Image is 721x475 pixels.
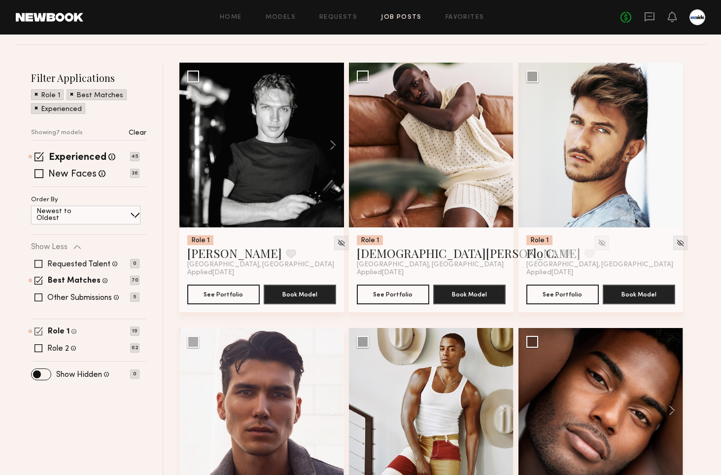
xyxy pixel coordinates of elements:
[187,245,282,261] a: [PERSON_NAME]
[187,235,213,245] div: Role 1
[526,285,599,304] button: See Portfolio
[31,130,83,136] p: Showing 7 models
[319,14,357,21] a: Requests
[357,261,504,269] span: [GEOGRAPHIC_DATA], [GEOGRAPHIC_DATA]
[187,269,336,277] div: Applied [DATE]
[130,327,139,336] p: 19
[357,245,581,261] a: [DEMOGRAPHIC_DATA][PERSON_NAME]
[130,259,139,268] p: 0
[130,343,139,353] p: 62
[526,269,675,277] div: Applied [DATE]
[526,245,556,261] a: Flo C.
[433,285,506,304] button: Book Model
[357,235,383,245] div: Role 1
[130,369,139,379] p: 0
[526,235,552,245] div: Role 1
[433,290,506,298] a: Book Model
[264,285,336,304] button: Book Model
[56,371,102,379] label: Show Hidden
[603,285,675,304] button: Book Model
[446,14,484,21] a: Favorites
[31,71,146,84] h2: Filter Applications
[48,277,101,285] label: Best Matches
[357,269,506,277] div: Applied [DATE]
[31,243,68,251] p: Show Less
[220,14,242,21] a: Home
[47,260,110,268] label: Requested Talent
[48,170,97,180] label: New Faces
[41,106,82,113] p: Experienced
[381,14,422,21] a: Job Posts
[48,328,69,336] label: Role 1
[603,290,675,298] a: Book Model
[49,153,106,163] label: Experienced
[76,92,123,99] p: Best Matches
[130,152,139,161] p: 45
[337,239,345,247] img: Unhide Model
[264,290,336,298] a: Book Model
[187,285,260,304] button: See Portfolio
[129,130,146,137] p: Clear
[36,208,95,222] p: Newest to Oldest
[47,294,112,302] label: Other Submissions
[357,285,429,304] button: See Portfolio
[47,345,69,353] label: Role 2
[526,261,673,269] span: [GEOGRAPHIC_DATA], [GEOGRAPHIC_DATA]
[130,292,139,302] p: 5
[266,14,296,21] a: Models
[676,239,685,247] img: Unhide Model
[41,92,60,99] p: Role 1
[187,261,334,269] span: [GEOGRAPHIC_DATA], [GEOGRAPHIC_DATA]
[130,169,139,178] p: 36
[31,197,58,203] p: Order By
[130,276,139,285] p: 70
